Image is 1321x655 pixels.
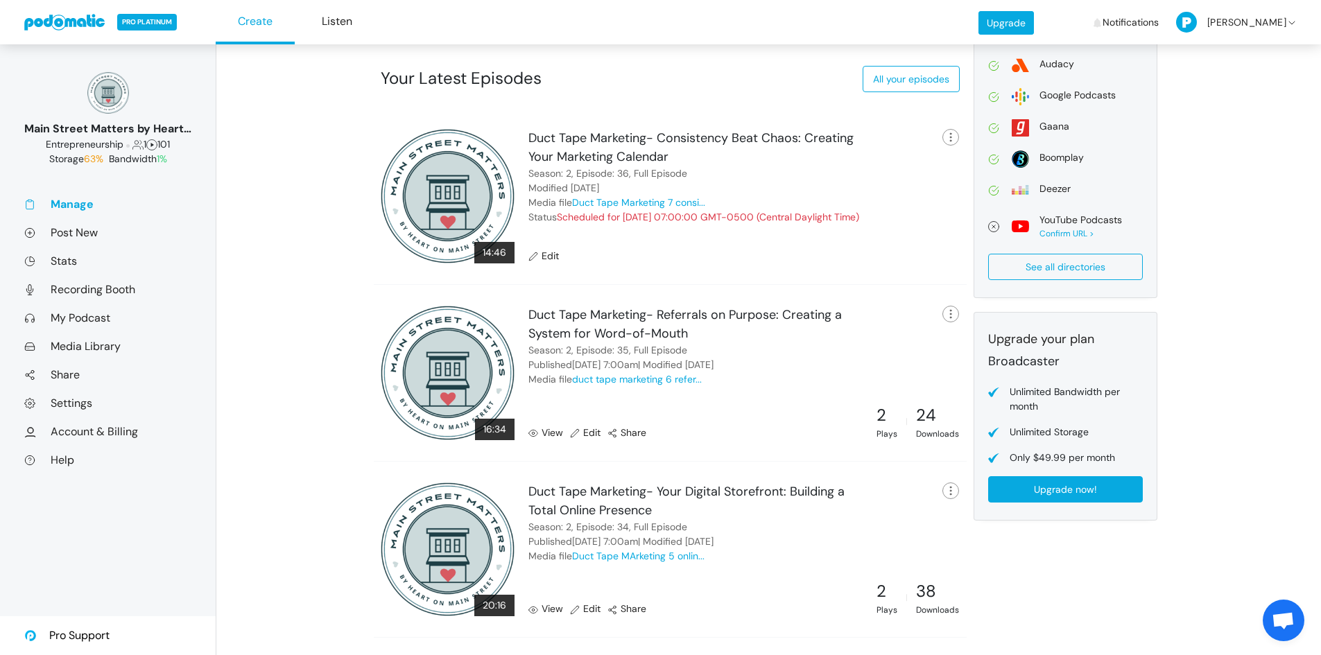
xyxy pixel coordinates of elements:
div: 14:46 [474,242,515,263]
div: 38 [916,579,959,604]
a: Listen [297,1,377,44]
a: Audacy [988,57,1143,74]
a: Pro Support [24,616,110,655]
div: Unlimited Bandwidth per month [1010,385,1143,414]
a: Share [607,426,646,440]
div: Broadcaster [988,352,1143,371]
div: Gaana [1039,119,1069,134]
a: Recording Booth [24,282,191,297]
span: Business: Entrepreneurship [46,138,123,150]
div: Audacy [1039,57,1074,71]
div: Duct Tape Marketing- Consistency Beat Chaos: Creating Your Marketing Calendar [528,129,861,166]
div: 20:16 [474,595,515,616]
div: Plays [877,428,897,440]
a: Post New [24,225,191,240]
span: Episodes [146,138,157,150]
span: Notifications [1103,2,1159,43]
a: YouTube Podcasts Confirm URL > [988,213,1143,240]
img: deezer-17854ec532559b166877d7d89d3279c345eec2f597ff2478aebf0db0746bb0cd.svg [1012,182,1029,199]
a: Duct Tape Marketing 7 consi... [572,196,705,209]
a: Upgrade [978,11,1034,35]
img: youtube-a762549b032a4d8d7c7d8c7d6f94e90d57091a29b762dad7ef63acd86806a854.svg [1012,218,1029,235]
div: Duct Tape Marketing- Your Digital Storefront: Building a Total Online Presence [528,482,861,520]
div: Only $49.99 per month [1010,451,1115,465]
span: Storage [49,152,106,165]
span: Scheduled for [DATE] 07:00:00 GMT-0500 (Central Daylight Time) [557,211,859,223]
div: 16:34 [475,419,515,440]
div: 2 [877,403,897,428]
a: Upgrade now! [988,476,1143,503]
div: Season: 2, Episode: 36, Full Episode [528,166,687,181]
img: P-50-ab8a3cff1f42e3edaa744736fdbd136011fc75d0d07c0e6946c3d5a70d29199b.png [1176,12,1197,33]
div: Open chat [1263,600,1304,641]
a: Account & Billing [24,424,191,439]
a: Share [607,602,646,616]
div: Deezer [1039,182,1071,196]
div: Downloads [916,428,959,440]
div: 2 [877,579,897,604]
a: Media Library [24,339,191,353]
div: Modified [DATE] [528,181,599,195]
span: 1% [157,152,167,165]
div: Google Podcasts [1039,88,1116,103]
span: [PERSON_NAME] [1207,2,1286,43]
a: Create [216,1,295,44]
a: [PERSON_NAME] [1176,2,1297,43]
img: 300x300_17130234.png [381,129,515,263]
a: Edit [570,602,601,616]
img: 150x150_17130234.png [87,72,129,114]
a: Duct Tape MArketing 5 onlin... [572,550,705,562]
div: 24 [916,403,959,428]
a: Edit [570,426,601,440]
div: Media file [528,549,705,564]
a: Boomplay [988,150,1143,168]
span: PRO PLATINUM [117,14,177,30]
img: gaana-acdc428d6f3a8bcf3dfc61bc87d1a5ed65c1dda5025f5609f03e44ab3dd96560.svg [1012,119,1029,137]
div: Duct Tape Marketing- Referrals on Purpose: Creating a System for Word-of-Mouth [528,306,861,343]
a: duct tape marketing 6 refer... [572,373,702,385]
div: Status [528,210,859,225]
span: 63% [84,152,103,165]
div: Unlimited Storage [1010,425,1089,439]
time: September 8, 2025 7:00am [572,535,638,548]
div: Media file [528,195,705,210]
time: September 11, 2025 7:00am [572,358,638,371]
a: Edit [528,249,559,263]
div: Main Street Matters by Heart on [GEOGRAPHIC_DATA] [24,121,191,137]
a: View [528,426,563,440]
div: Plays [877,604,897,616]
a: Share [24,367,191,382]
a: All your episodes [863,66,960,92]
img: google-2dbf3626bd965f54f93204bbf7eeb1470465527e396fa5b4ad72d911f40d0c40.svg [1012,88,1029,105]
div: Your Latest Episodes [381,66,542,91]
div: Media file [528,372,702,387]
span: Bandwidth [109,152,167,165]
div: Season: 2, Episode: 34, Full Episode [528,520,687,534]
img: 300x300_17130234.png [381,482,515,617]
a: My Podcast [24,311,191,325]
a: Deezer [988,182,1143,199]
div: Published | Modified [DATE] [528,534,714,549]
span: Followers [132,138,144,150]
div: Downloads [916,604,959,616]
div: Boomplay [1039,150,1084,165]
a: Gaana [988,119,1143,137]
img: audacy-5d0199fadc8dc77acc7c395e9e27ef384d0cbdead77bf92d3603ebf283057071.svg [1012,57,1029,74]
a: Manage [24,197,191,211]
div: Upgrade your plan [988,330,1143,349]
a: View [528,602,563,616]
div: YouTube Podcasts [1039,213,1122,227]
div: Published | Modified [DATE] [528,358,714,372]
a: Help [24,453,191,467]
a: See all directories [988,254,1143,280]
div: | [906,591,908,604]
a: Stats [24,254,191,268]
img: 300x300_17130234.png [381,306,515,440]
div: 1 101 [24,137,191,152]
div: Season: 2, Episode: 35, Full Episode [528,343,687,358]
a: Google Podcasts [988,88,1143,105]
img: boomplay-2b96be17c781bb6067f62690a2aa74937c828758cf5668dffdf1db111eff7552.svg [1012,150,1029,168]
div: Confirm URL > [1039,227,1122,240]
div: | [906,415,908,428]
a: Settings [24,396,191,410]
